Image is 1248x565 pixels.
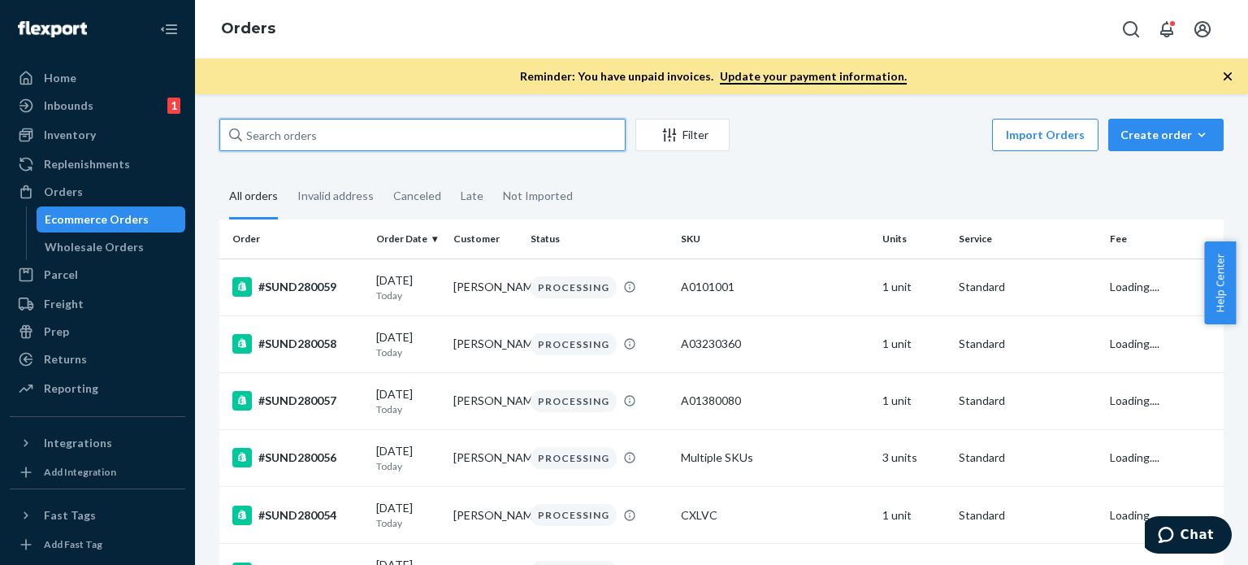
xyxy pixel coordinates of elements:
div: [DATE] [376,272,440,302]
img: Flexport logo [18,21,87,37]
div: Filter [636,127,729,143]
a: Reporting [10,376,185,402]
a: Freight [10,291,185,317]
div: [DATE] [376,329,440,359]
div: #SUND280056 [232,448,363,467]
a: Add Fast Tag [10,535,185,554]
th: Order [219,219,370,259]
th: Status [524,219,674,259]
div: PROCESSING [531,504,617,526]
button: Integrations [10,430,185,456]
div: Inbounds [44,98,93,114]
div: Reporting [44,380,98,397]
a: Replenishments [10,151,185,177]
div: Add Integration [44,465,116,479]
p: Standard [959,336,1096,352]
th: Service [952,219,1103,259]
td: 1 unit [876,372,953,429]
ol: breadcrumbs [208,6,288,53]
th: Units [876,219,953,259]
button: Import Orders [992,119,1098,151]
td: [PERSON_NAME] [447,315,524,372]
a: Update your payment information. [720,69,907,85]
div: Returns [44,351,87,367]
td: [PERSON_NAME] [447,487,524,544]
div: PROCESSING [531,333,617,355]
button: Help Center [1204,241,1236,324]
a: Add Integration [10,463,185,482]
th: Order Date [370,219,447,259]
div: Prep [44,324,69,340]
div: Create order [1120,127,1211,143]
p: Standard [959,279,1096,295]
button: Filter [635,119,730,151]
div: A01380080 [681,393,869,409]
div: Not Imported [503,175,573,217]
div: #SUND280059 [232,277,363,297]
p: Today [376,516,440,530]
div: Orders [44,184,83,200]
td: Loading.... [1103,315,1224,372]
a: Inbounds1 [10,93,185,119]
button: Open account menu [1186,13,1219,46]
div: Parcel [44,267,78,283]
div: Inventory [44,127,96,143]
div: #SUND280057 [232,391,363,411]
div: Ecommerce Orders [45,211,149,228]
td: 1 unit [876,259,953,315]
td: 1 unit [876,487,953,544]
input: Search orders [219,119,626,151]
td: [PERSON_NAME] [447,372,524,429]
button: Create order [1108,119,1224,151]
div: 1 [167,98,180,114]
a: Inventory [10,122,185,148]
div: Canceled [393,175,441,217]
p: Standard [959,507,1096,524]
div: A03230360 [681,336,869,352]
p: Today [376,289,440,302]
a: Orders [10,179,185,205]
button: Open Search Box [1115,13,1147,46]
p: Standard [959,393,1096,409]
div: [DATE] [376,386,440,416]
p: Reminder: You have unpaid invoices. [520,68,907,85]
td: 1 unit [876,315,953,372]
div: PROCESSING [531,276,617,298]
a: Returns [10,346,185,372]
td: 3 units [876,429,953,486]
div: Replenishments [44,156,130,172]
th: Fee [1103,219,1224,259]
div: All orders [229,175,278,219]
button: Close Navigation [153,13,185,46]
div: Fast Tags [44,507,96,524]
td: [PERSON_NAME] [447,259,524,315]
a: Home [10,65,185,91]
div: Invalid address [297,175,374,217]
div: PROCESSING [531,390,617,412]
p: Standard [959,450,1096,466]
td: Loading.... [1103,429,1224,486]
td: [PERSON_NAME] [447,429,524,486]
div: Add Fast Tag [44,537,102,551]
button: Open notifications [1150,13,1183,46]
p: Today [376,402,440,416]
div: [DATE] [376,443,440,473]
p: Today [376,346,440,359]
div: CXLVC [681,507,869,524]
td: Multiple SKUs [674,429,875,486]
div: A0101001 [681,279,869,295]
div: Late [461,175,483,217]
a: Orders [221,20,275,37]
a: Parcel [10,262,185,288]
a: Prep [10,319,185,345]
div: Home [44,70,76,86]
div: PROCESSING [531,447,617,469]
div: Wholesale Orders [45,239,144,255]
div: Freight [44,296,84,312]
div: Integrations [44,435,112,451]
a: Wholesale Orders [37,234,186,260]
button: Fast Tags [10,502,185,528]
td: Loading.... [1103,259,1224,315]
